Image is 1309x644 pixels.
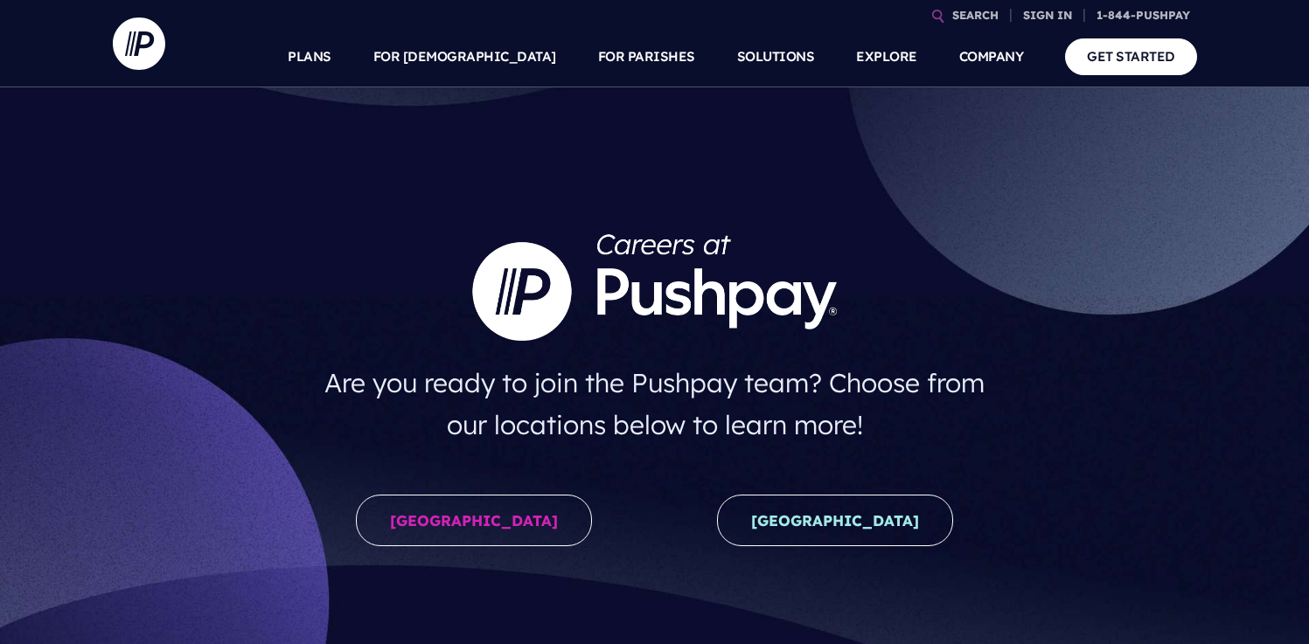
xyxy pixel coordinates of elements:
[373,26,556,87] a: FOR [DEMOGRAPHIC_DATA]
[717,495,953,546] a: [GEOGRAPHIC_DATA]
[1065,38,1197,74] a: GET STARTED
[737,26,815,87] a: SOLUTIONS
[356,495,592,546] a: [GEOGRAPHIC_DATA]
[288,26,331,87] a: PLANS
[959,26,1024,87] a: COMPANY
[598,26,695,87] a: FOR PARISHES
[307,355,1002,453] h4: Are you ready to join the Pushpay team? Choose from our locations below to learn more!
[856,26,917,87] a: EXPLORE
